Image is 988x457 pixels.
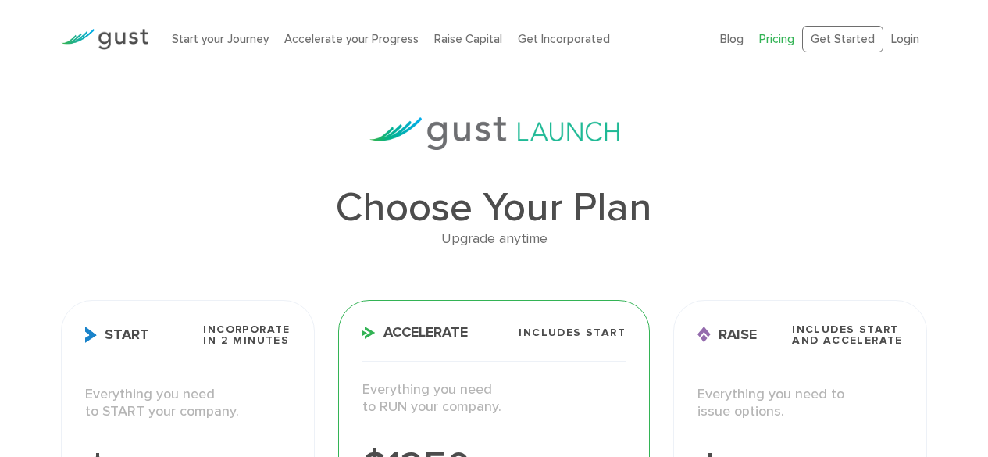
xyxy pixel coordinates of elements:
[519,327,626,338] span: Includes START
[362,326,468,340] span: Accelerate
[697,386,903,421] p: Everything you need to issue options.
[518,32,610,46] a: Get Incorporated
[284,32,419,46] a: Accelerate your Progress
[203,324,290,346] span: Incorporate in 2 Minutes
[61,29,148,50] img: Gust Logo
[802,26,883,53] a: Get Started
[697,327,757,343] span: Raise
[362,381,626,416] p: Everything you need to RUN your company.
[759,32,794,46] a: Pricing
[85,386,291,421] p: Everything you need to START your company.
[891,32,919,46] a: Login
[85,327,149,343] span: Start
[720,32,744,46] a: Blog
[172,32,269,46] a: Start your Journey
[792,324,903,346] span: Includes START and ACCELERATE
[85,327,97,343] img: Start Icon X2
[362,327,376,339] img: Accelerate Icon
[697,327,711,343] img: Raise Icon
[369,117,619,150] img: gust-launch-logos.svg
[61,228,927,251] div: Upgrade anytime
[434,32,502,46] a: Raise Capital
[61,187,927,228] h1: Choose Your Plan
